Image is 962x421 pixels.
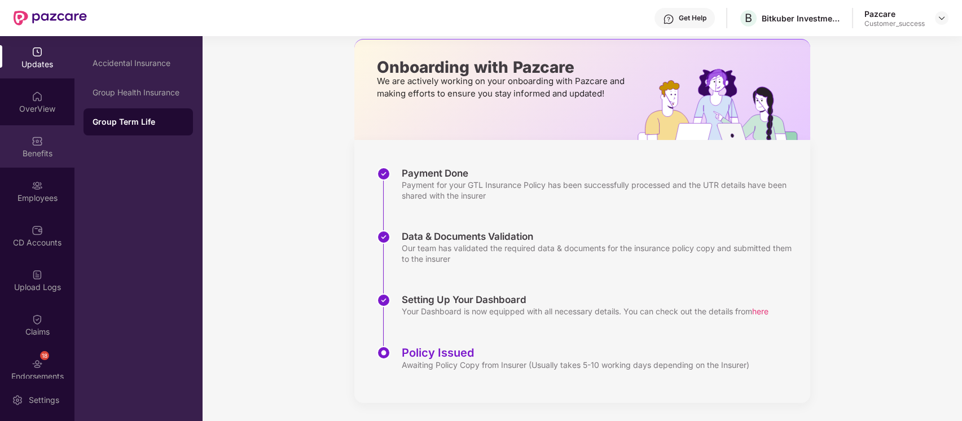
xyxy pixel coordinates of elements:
[377,167,390,181] img: svg+xml;base64,PHN2ZyBpZD0iU3RlcC1Eb25lLTMyeDMyIiB4bWxucz0iaHR0cDovL3d3dy53My5vcmcvMjAwMC9zdmciIH...
[402,293,768,306] div: Setting Up Your Dashboard
[377,62,628,72] p: Onboarding with Pazcare
[402,230,799,243] div: Data & Documents Validation
[663,14,674,25] img: svg+xml;base64,PHN2ZyBpZD0iSGVscC0zMngzMiIgeG1sbnM9Imh0dHA6Ly93d3cudzMub3JnLzIwMDAvc3ZnIiB3aWR0aD...
[14,11,87,25] img: New Pazcare Logo
[93,116,184,128] div: Group Term Life
[402,346,749,359] div: Policy Issued
[402,359,749,370] div: Awaiting Policy Copy from Insurer (Usually takes 5-10 working days depending on the Insurer)
[377,230,390,244] img: svg+xml;base64,PHN2ZyBpZD0iU3RlcC1Eb25lLTMyeDMyIiB4bWxucz0iaHR0cDovL3d3dy53My5vcmcvMjAwMC9zdmciIH...
[402,167,799,179] div: Payment Done
[12,394,23,406] img: svg+xml;base64,PHN2ZyBpZD0iU2V0dGluZy0yMHgyMCIgeG1sbnM9Imh0dHA6Ly93d3cudzMub3JnLzIwMDAvc3ZnIiB3aW...
[752,306,768,316] span: here
[679,14,706,23] div: Get Help
[864,8,925,19] div: Pazcare
[40,351,49,360] div: 18
[402,179,799,201] div: Payment for your GTL Insurance Policy has been successfully processed and the UTR details have be...
[25,394,63,406] div: Settings
[762,13,841,24] div: Bitkuber Investments Pvt Limited
[937,14,946,23] img: svg+xml;base64,PHN2ZyBpZD0iRHJvcGRvd24tMzJ4MzIiIHhtbG5zPSJodHRwOi8vd3d3LnczLm9yZy8yMDAwL3N2ZyIgd2...
[32,314,43,325] img: svg+xml;base64,PHN2ZyBpZD0iQ2xhaW0iIHhtbG5zPSJodHRwOi8vd3d3LnczLm9yZy8yMDAwL3N2ZyIgd2lkdGg9IjIwIi...
[32,46,43,58] img: svg+xml;base64,PHN2ZyBpZD0iVXBkYXRlZCIgeG1sbnM9Imh0dHA6Ly93d3cudzMub3JnLzIwMDAvc3ZnIiB3aWR0aD0iMj...
[93,59,184,68] div: Accidental Insurance
[32,358,43,370] img: svg+xml;base64,PHN2ZyBpZD0iRW5kb3JzZW1lbnRzIiB4bWxucz0iaHR0cDovL3d3dy53My5vcmcvMjAwMC9zdmciIHdpZH...
[745,11,752,25] span: B
[32,225,43,236] img: svg+xml;base64,PHN2ZyBpZD0iQ0RfQWNjb3VudHMiIGRhdGEtbmFtZT0iQ0QgQWNjb3VudHMiIHhtbG5zPSJodHRwOi8vd3...
[402,243,799,264] div: Our team has validated the required data & documents for the insurance policy copy and submitted ...
[32,269,43,280] img: svg+xml;base64,PHN2ZyBpZD0iVXBsb2FkX0xvZ3MiIGRhdGEtbmFtZT0iVXBsb2FkIExvZ3MiIHhtbG5zPSJodHRwOi8vd3...
[638,69,810,140] img: hrOnboarding
[402,306,768,317] div: Your Dashboard is now equipped with all necessary details. You can check out the details from
[864,19,925,28] div: Customer_success
[377,346,390,359] img: svg+xml;base64,PHN2ZyBpZD0iU3RlcC1BY3RpdmUtMzJ4MzIiIHhtbG5zPSJodHRwOi8vd3d3LnczLm9yZy8yMDAwL3N2Zy...
[377,293,390,307] img: svg+xml;base64,PHN2ZyBpZD0iU3RlcC1Eb25lLTMyeDMyIiB4bWxucz0iaHR0cDovL3d3dy53My5vcmcvMjAwMC9zdmciIH...
[32,91,43,102] img: svg+xml;base64,PHN2ZyBpZD0iSG9tZSIgeG1sbnM9Imh0dHA6Ly93d3cudzMub3JnLzIwMDAvc3ZnIiB3aWR0aD0iMjAiIG...
[32,180,43,191] img: svg+xml;base64,PHN2ZyBpZD0iRW1wbG95ZWVzIiB4bWxucz0iaHR0cDovL3d3dy53My5vcmcvMjAwMC9zdmciIHdpZHRoPS...
[93,88,184,97] div: Group Health Insurance
[32,135,43,147] img: svg+xml;base64,PHN2ZyBpZD0iQmVuZWZpdHMiIHhtbG5zPSJodHRwOi8vd3d3LnczLm9yZy8yMDAwL3N2ZyIgd2lkdGg9Ij...
[377,75,628,100] p: We are actively working on your onboarding with Pazcare and making efforts to ensure you stay inf...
